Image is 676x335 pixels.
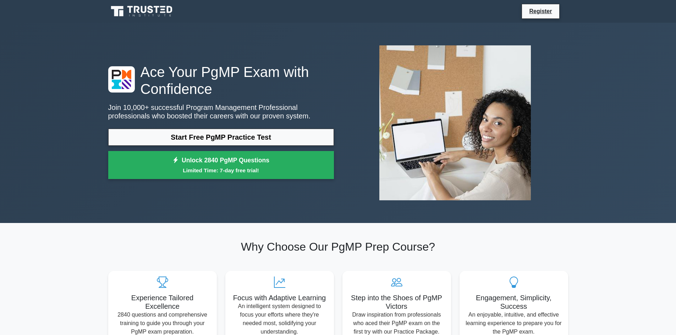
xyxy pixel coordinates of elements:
[117,166,325,174] small: Limited Time: 7-day free trial!
[525,7,556,16] a: Register
[108,63,334,97] h1: Ace Your PgMP Exam with Confidence
[348,294,445,311] h5: Step into the Shoes of PgMP Victors
[465,294,562,311] h5: Engagement, Simplicity, Success
[108,240,568,253] h2: Why Choose Our PgMP Prep Course?
[114,294,211,311] h5: Experience Tailored Excellence
[108,151,334,179] a: Unlock 2840 PgMP QuestionsLimited Time: 7-day free trial!
[231,294,328,302] h5: Focus with Adaptive Learning
[108,103,334,120] p: Join 10,000+ successful Program Management Professional professionals who boosted their careers w...
[108,129,334,146] a: Start Free PgMP Practice Test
